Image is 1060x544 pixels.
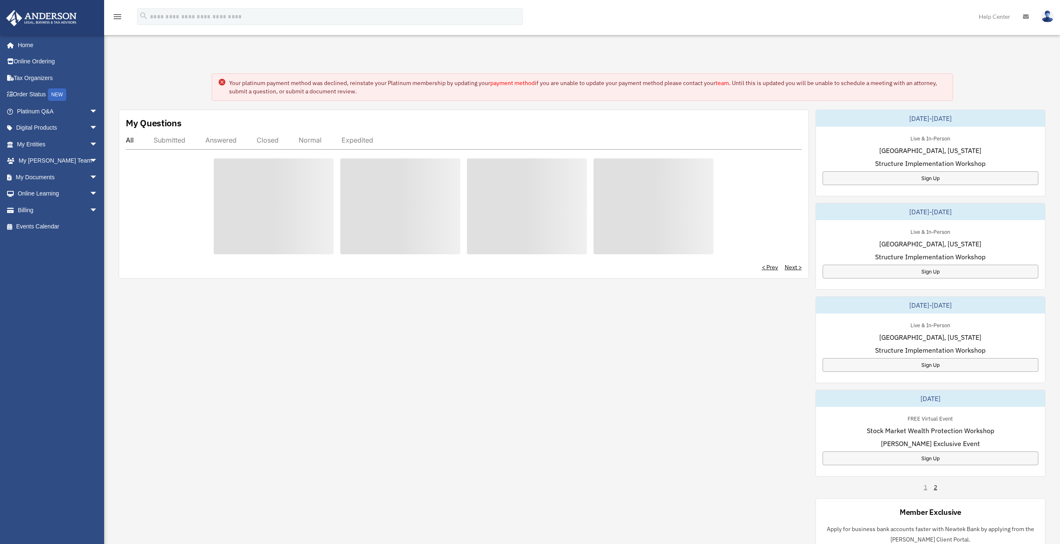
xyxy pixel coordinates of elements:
a: < Prev [762,263,778,271]
span: [GEOGRAPHIC_DATA], [US_STATE] [879,332,981,342]
span: [GEOGRAPHIC_DATA], [US_STATE] [879,239,981,249]
a: My [PERSON_NAME] Teamarrow_drop_down [6,153,110,169]
div: [DATE] [816,390,1045,407]
a: Sign Up [823,451,1038,465]
div: Normal [299,136,322,144]
a: Tax Organizers [6,70,110,86]
span: Structure Implementation Workshop [875,252,985,262]
span: Structure Implementation Workshop [875,345,985,355]
div: Member Exclusive [900,507,961,517]
span: arrow_drop_down [90,202,106,219]
i: search [139,11,148,20]
div: Submitted [154,136,185,144]
a: Billingarrow_drop_down [6,202,110,218]
span: arrow_drop_down [90,169,106,186]
a: Order StatusNEW [6,86,110,103]
div: [DATE]-[DATE] [816,203,1045,220]
span: arrow_drop_down [90,153,106,170]
div: Answered [205,136,237,144]
div: [DATE]-[DATE] [816,110,1045,127]
div: My Questions [126,117,182,129]
div: NEW [48,88,66,101]
a: Platinum Q&Aarrow_drop_down [6,103,110,120]
a: Sign Up [823,265,1038,278]
div: [DATE]-[DATE] [816,297,1045,313]
div: Live & In-Person [904,133,957,142]
a: My Entitiesarrow_drop_down [6,136,110,153]
div: Live & In-Person [904,227,957,236]
div: Your platinum payment method was declined, reinstate your Platinum membership by updating your if... [229,79,946,95]
a: team [716,79,729,87]
a: Sign Up [823,171,1038,185]
span: arrow_drop_down [90,103,106,120]
span: arrow_drop_down [90,186,106,203]
div: FREE Virtual Event [901,414,960,422]
img: Anderson Advisors Platinum Portal [4,10,79,26]
a: Online Ordering [6,53,110,70]
a: Next > [785,263,802,271]
a: payment method [490,79,535,87]
a: Home [6,37,106,53]
a: 2 [934,483,937,491]
div: Expedited [342,136,373,144]
a: My Documentsarrow_drop_down [6,169,110,186]
a: Online Learningarrow_drop_down [6,186,110,202]
span: arrow_drop_down [90,136,106,153]
div: Closed [257,136,279,144]
span: Stock Market Wealth Protection Workshop [867,426,994,436]
div: All [126,136,134,144]
span: Structure Implementation Workshop [875,158,985,168]
div: Live & In-Person [904,320,957,329]
span: [PERSON_NAME] Exclusive Event [881,439,980,449]
img: User Pic [1041,10,1054,23]
a: Digital Productsarrow_drop_down [6,120,110,136]
span: arrow_drop_down [90,120,106,137]
a: Sign Up [823,358,1038,372]
a: menu [112,15,122,22]
i: menu [112,12,122,22]
a: Events Calendar [6,218,110,235]
span: [GEOGRAPHIC_DATA], [US_STATE] [879,145,981,155]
